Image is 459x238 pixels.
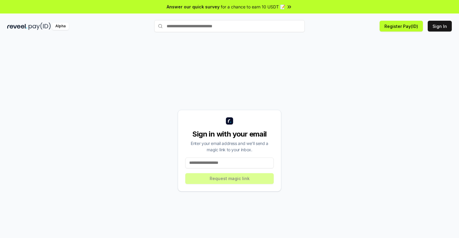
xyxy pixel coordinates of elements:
span: for a chance to earn 10 USDT 📝 [221,4,285,10]
img: pay_id [29,23,51,30]
div: Alpha [52,23,69,30]
img: reveel_dark [7,23,27,30]
button: Register Pay(ID) [380,21,423,32]
img: logo_small [226,117,233,125]
div: Enter your email address and we’ll send a magic link to your inbox. [185,140,274,153]
div: Sign in with your email [185,129,274,139]
span: Answer our quick survey [167,4,220,10]
button: Sign In [428,21,452,32]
